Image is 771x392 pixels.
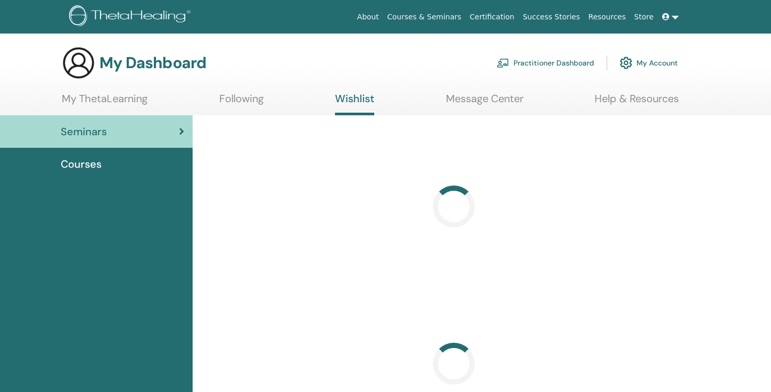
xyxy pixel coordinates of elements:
[497,58,509,68] img: chalkboard-teacher.svg
[584,7,630,27] a: Resources
[62,46,95,80] img: generic-user-icon.jpg
[446,92,523,113] a: Message Center
[465,7,518,27] a: Certification
[219,92,264,113] a: Following
[61,156,102,172] span: Courses
[620,54,632,72] img: cog.svg
[497,51,594,74] a: Practitioner Dashboard
[383,7,466,27] a: Courses & Seminars
[62,92,148,113] a: My ThetaLearning
[335,92,374,115] a: Wishlist
[99,53,206,72] h3: My Dashboard
[61,124,107,139] span: Seminars
[630,7,658,27] a: Store
[620,51,678,74] a: My Account
[595,92,679,113] a: Help & Resources
[353,7,383,27] a: About
[69,5,194,29] img: logo.png
[519,7,584,27] a: Success Stories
